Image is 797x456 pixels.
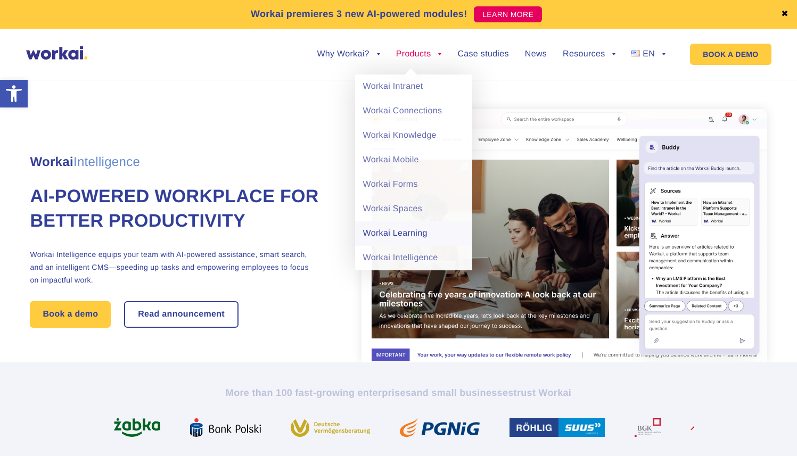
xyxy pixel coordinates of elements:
a: Workai Knowledge [355,123,472,148]
a: Why Workai? [317,50,380,59]
p: Workai Intelligence equips your team with AI-powered assistance, smart search, and an intelligent... [30,248,319,286]
a: Case studies [457,50,508,59]
a: Workai Intelligence [355,246,472,270]
a: BOOK A DEMO [690,44,771,65]
a: Workai Spaces [355,197,472,221]
a: Products [396,50,442,59]
a: Read announcement [125,302,237,327]
a: Workai Forms [355,172,472,197]
p: Workai premieres 3 new AI-powered modules! [251,7,467,21]
h1: AI-powered workplace for better productivity [30,185,319,234]
a: LEARN MORE [474,6,542,22]
i: and small businesses [411,387,513,398]
span: EN [643,49,655,59]
a: News [525,50,547,59]
a: Resources [563,50,615,59]
a: Workai Learning [355,221,472,246]
em: Intelligence [73,155,140,169]
span: Workai [30,143,140,169]
a: Workai Intranet [355,74,472,99]
h2: More than 100 fast-growing enterprises trust Workai [103,386,694,399]
a: Workai Connections [355,99,472,123]
a: Book a demo [30,301,111,328]
a: Workai Mobile [355,148,472,172]
a: ✖ [781,10,788,19]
